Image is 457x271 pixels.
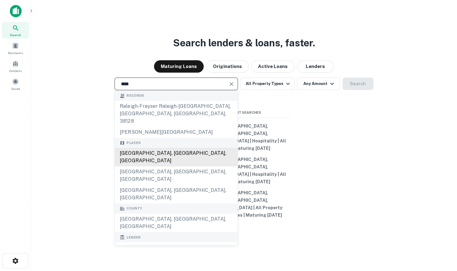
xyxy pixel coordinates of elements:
[2,58,29,74] a: Contacts
[2,40,29,57] a: Borrowers
[8,50,23,55] span: Borrowers
[206,60,249,73] button: Originations
[115,127,238,138] div: [PERSON_NAME][GEOGRAPHIC_DATA]
[127,235,140,240] span: Lender
[127,206,142,211] span: County
[297,60,334,73] button: Lenders
[198,110,290,115] span: Recent Searches
[115,185,238,204] div: [GEOGRAPHIC_DATA], [GEOGRAPHIC_DATA], [GEOGRAPHIC_DATA]
[2,76,29,92] a: Saved
[10,32,21,37] span: Search
[173,36,315,50] h3: Search lenders & loans, faster.
[2,22,29,39] a: Search
[251,60,294,73] button: Active Loans
[154,60,204,73] button: Maturing Loans
[426,222,457,251] iframe: Chat Widget
[198,187,290,221] button: [GEOGRAPHIC_DATA], [GEOGRAPHIC_DATA], [GEOGRAPHIC_DATA] | All Property Types | All Types | Maturi...
[240,78,294,90] button: All Property Types
[115,101,238,127] div: raleigh-frayser raleigh-[GEOGRAPHIC_DATA], [GEOGRAPHIC_DATA], [GEOGRAPHIC_DATA], 38128
[10,5,22,17] img: capitalize-icon.png
[227,80,236,88] button: Clear
[9,68,22,73] span: Contacts
[115,214,238,232] div: [GEOGRAPHIC_DATA], [GEOGRAPHIC_DATA], [GEOGRAPHIC_DATA]
[115,148,238,167] div: [GEOGRAPHIC_DATA], [GEOGRAPHIC_DATA], [GEOGRAPHIC_DATA]
[127,93,144,99] span: Records
[198,121,290,154] button: [GEOGRAPHIC_DATA], [GEOGRAPHIC_DATA], [GEOGRAPHIC_DATA] | Hospitality | All Types | Maturing [DATE]
[198,154,290,187] button: [GEOGRAPHIC_DATA], [GEOGRAPHIC_DATA], [GEOGRAPHIC_DATA] | Hospitality | All Types | Maturing [DATE]
[11,86,20,91] span: Saved
[115,167,238,185] div: [GEOGRAPHIC_DATA], [GEOGRAPHIC_DATA], [GEOGRAPHIC_DATA]
[297,78,340,90] button: Any Amount
[127,140,140,146] span: Places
